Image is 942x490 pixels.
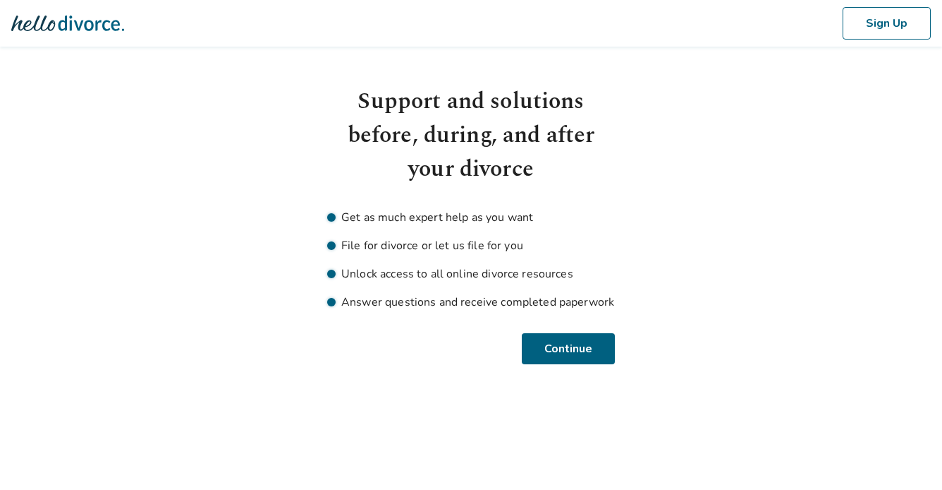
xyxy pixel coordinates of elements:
li: Answer questions and receive completed paperwork [327,294,615,311]
li: Get as much expert help as you want [327,209,615,226]
h1: Support and solutions before, during, and after your divorce [327,85,615,186]
img: Hello Divorce Logo [11,9,124,37]
li: Unlock access to all online divorce resources [327,265,615,282]
li: File for divorce or let us file for you [327,237,615,254]
button: Continue [524,333,615,364]
button: Sign Up [843,7,931,40]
